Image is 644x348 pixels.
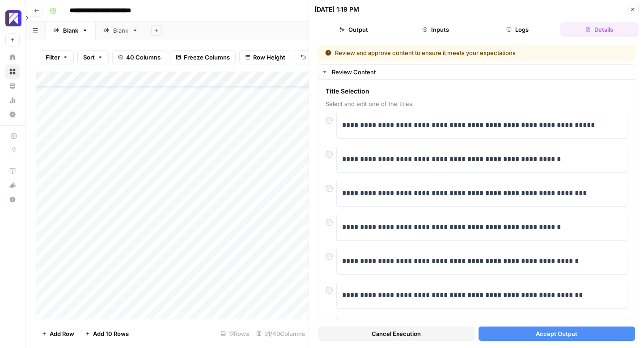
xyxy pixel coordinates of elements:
div: Blank [63,26,78,35]
div: Review Content [332,68,629,76]
a: Browse [5,64,20,79]
span: Select and edit one of the titles [326,99,627,108]
button: Output [314,22,393,37]
button: Inputs [396,22,475,37]
span: 40 Columns [126,53,161,62]
div: What's new? [6,178,19,192]
a: Blank [46,21,96,39]
div: 31/40 Columns [253,327,309,341]
div: [DATE] 1:19 PM [314,5,359,14]
a: AirOps Academy [5,164,20,178]
a: Blank [96,21,146,39]
button: Add 10 Rows [80,327,134,341]
div: Blank [113,26,128,35]
button: Cancel Execution [318,327,475,341]
img: Overjet - Test Logo [5,10,21,26]
button: Workspace: Overjet - Test [5,7,20,30]
span: Accept Output [536,329,577,338]
div: 17 Rows [217,327,253,341]
button: Sort [77,50,109,64]
span: Cancel Execution [372,329,421,338]
button: 40 Columns [112,50,166,64]
a: Your Data [5,79,20,93]
button: Freeze Columns [170,50,236,64]
button: Row Height [239,50,291,64]
button: Logs [479,22,557,37]
button: Accept Output [479,327,636,341]
span: Add 10 Rows [93,329,129,338]
span: Freeze Columns [184,53,230,62]
div: Review and approve content to ensure it meets your expectations [325,48,572,57]
a: Settings [5,107,20,122]
button: Details [560,22,639,37]
span: Add Row [50,329,74,338]
button: Review Content [318,65,635,79]
span: Sort [83,53,95,62]
span: Row Height [253,53,285,62]
span: Filter [46,53,60,62]
button: Add Row [36,327,80,341]
button: Help + Support [5,192,20,207]
a: Home [5,50,20,64]
span: Title Selection [326,87,627,96]
button: Filter [40,50,74,64]
a: Usage [5,93,20,107]
button: What's new? [5,178,20,192]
